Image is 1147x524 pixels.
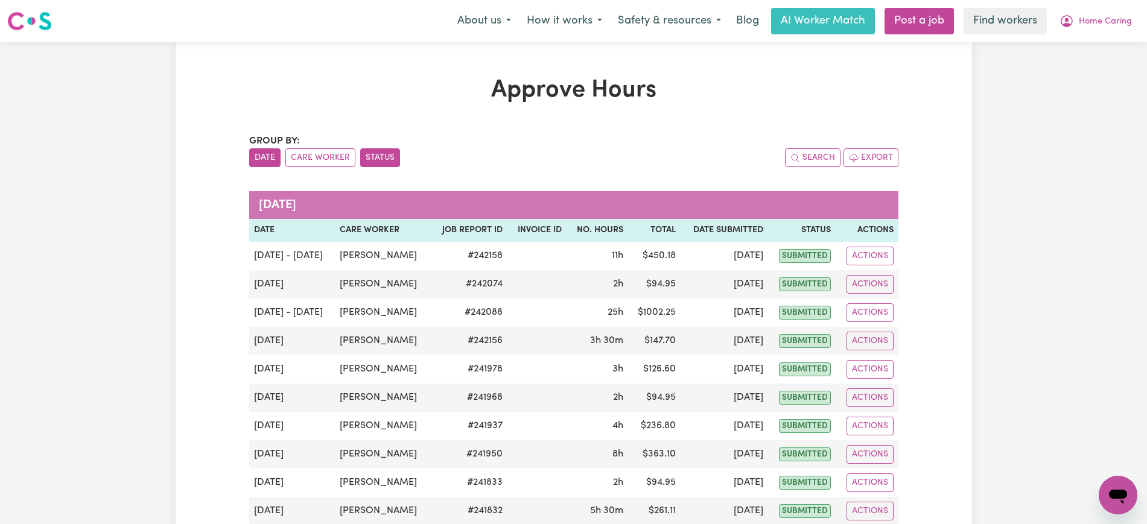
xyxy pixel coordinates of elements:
span: Home Caring [1079,15,1132,28]
td: [DATE] [681,469,768,497]
td: [PERSON_NAME] [335,298,430,327]
span: submitted [779,249,831,263]
td: [PERSON_NAME] [335,270,430,298]
span: submitted [779,476,831,490]
td: [DATE] - [DATE] [249,298,335,327]
td: [DATE] [249,270,335,298]
h1: Approve Hours [249,76,898,105]
td: $ 236.80 [628,412,681,440]
button: Actions [847,473,894,492]
span: 2 hours [613,478,623,487]
span: submitted [779,334,831,348]
button: sort invoices by paid status [360,148,400,167]
td: $ 450.18 [628,242,681,270]
td: $ 1002.25 [628,298,681,327]
td: [DATE] [249,355,335,384]
a: Post a job [885,8,954,34]
span: 2 hours [613,279,623,289]
span: 25 hours [608,308,623,317]
span: submitted [779,504,831,518]
td: [DATE] [249,412,335,440]
td: [DATE] [681,384,768,412]
span: submitted [779,447,831,461]
td: # 241950 [431,440,507,469]
td: [PERSON_NAME] [335,355,430,384]
td: [DATE] [249,327,335,355]
td: [PERSON_NAME] [335,242,430,270]
span: 3 hours 30 minutes [590,336,623,346]
button: sort invoices by care worker [285,148,355,167]
th: No. Hours [567,219,628,242]
button: Actions [847,275,894,294]
button: Actions [847,502,894,520]
button: Search [785,148,840,167]
a: AI Worker Match [771,8,875,34]
th: Date [249,219,335,242]
td: # 241833 [431,469,507,497]
td: [DATE] [681,298,768,327]
td: [DATE] [249,469,335,497]
td: [DATE] - [DATE] [249,242,335,270]
span: 2 hours [613,393,623,402]
th: Care worker [335,219,430,242]
td: $ 94.95 [628,270,681,298]
td: [DATE] [681,270,768,298]
button: Export [844,148,898,167]
td: # 242158 [431,242,507,270]
button: Actions [847,247,894,265]
span: 5 hours 30 minutes [590,506,623,516]
td: # 241937 [431,412,507,440]
td: [DATE] [249,384,335,412]
span: submitted [779,362,831,376]
span: 8 hours [612,449,623,459]
td: [DATE] [681,355,768,384]
button: My Account [1052,8,1140,34]
button: About us [450,8,519,34]
td: [PERSON_NAME] [335,469,430,497]
td: [PERSON_NAME] [335,384,430,412]
td: [DATE] [681,412,768,440]
td: $ 126.60 [628,355,681,384]
a: Blog [729,8,766,34]
span: 11 hours [612,251,623,260]
span: submitted [779,391,831,405]
span: submitted [779,306,831,320]
td: $ 94.95 [628,469,681,497]
button: Actions [847,332,894,350]
td: $ 363.10 [628,440,681,469]
td: # 241968 [431,384,507,412]
td: # 242074 [431,270,507,298]
th: Total [628,219,681,242]
span: 4 hours [612,421,623,431]
button: Actions [847,417,894,435]
td: [PERSON_NAME] [335,327,430,355]
td: # 242088 [431,298,507,327]
td: [DATE] [681,327,768,355]
button: How it works [519,8,610,34]
td: # 241978 [431,355,507,384]
td: [PERSON_NAME] [335,440,430,469]
caption: [DATE] [249,191,898,219]
span: submitted [779,277,831,291]
button: Safety & resources [610,8,729,34]
button: Actions [847,303,894,322]
td: [PERSON_NAME] [335,412,430,440]
td: [DATE] [681,242,768,270]
th: Date Submitted [681,219,768,242]
button: Actions [847,388,894,407]
th: Actions [836,219,898,242]
a: Find workers [964,8,1047,34]
td: $ 94.95 [628,384,681,412]
th: Status [768,219,836,242]
button: Actions [847,360,894,379]
span: 3 hours [612,364,623,374]
td: [DATE] [249,440,335,469]
th: Job Report ID [431,219,507,242]
a: Careseekers logo [7,7,52,35]
button: sort invoices by date [249,148,281,167]
button: Actions [847,445,894,464]
td: $ 147.70 [628,327,681,355]
span: Group by: [249,136,300,146]
iframe: Button to launch messaging window [1099,476,1137,514]
td: [DATE] [681,440,768,469]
